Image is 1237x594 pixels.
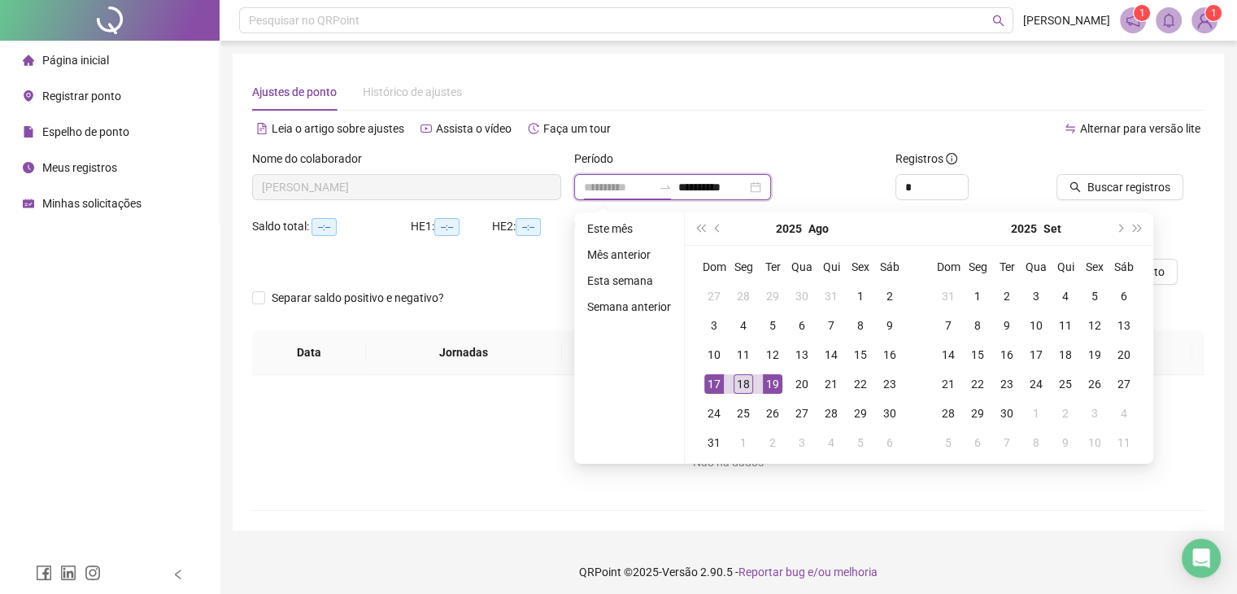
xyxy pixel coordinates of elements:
[23,55,34,66] span: home
[817,369,846,399] td: 2025-08-21
[434,218,460,236] span: --:--
[272,122,404,135] span: Leia o artigo sobre ajustes
[729,369,758,399] td: 2025-08-18
[763,345,782,365] div: 12
[1114,286,1134,306] div: 6
[992,282,1021,311] td: 2025-09-02
[875,252,904,282] th: Sáb
[1109,369,1139,399] td: 2025-09-27
[821,316,841,335] div: 7
[729,252,758,282] th: Seg
[875,428,904,457] td: 2025-09-06
[1056,345,1075,365] div: 18
[1080,340,1109,369] td: 2025-09-19
[1026,433,1046,452] div: 8
[1110,212,1128,245] button: next-year
[734,345,753,365] div: 11
[42,125,129,138] span: Espelho de ponto
[363,85,462,98] span: Histórico de ajustes
[699,282,729,311] td: 2025-07-27
[846,340,875,369] td: 2025-08-15
[758,399,787,428] td: 2025-08-26
[934,399,963,428] td: 2025-09-28
[758,311,787,340] td: 2025-08-05
[1021,252,1051,282] th: Qua
[704,433,724,452] div: 31
[1114,404,1134,423] div: 4
[1114,374,1134,394] div: 27
[662,566,698,579] span: Versão
[1021,369,1051,399] td: 2025-09-24
[787,428,817,457] td: 2025-09-03
[846,428,875,457] td: 2025-09-05
[763,316,782,335] div: 5
[252,85,337,98] span: Ajustes de ponto
[880,374,899,394] div: 23
[934,428,963,457] td: 2025-10-05
[1043,212,1061,245] button: month panel
[1109,311,1139,340] td: 2025-09-13
[963,428,992,457] td: 2025-10-06
[997,286,1017,306] div: 2
[968,433,987,452] div: 6
[23,198,34,209] span: schedule
[963,311,992,340] td: 2025-09-08
[851,345,870,365] div: 15
[880,345,899,365] div: 16
[704,345,724,365] div: 10
[23,126,34,138] span: file
[23,90,34,102] span: environment
[729,399,758,428] td: 2025-08-25
[992,428,1021,457] td: 2025-10-07
[1023,11,1110,29] span: [PERSON_NAME]
[172,569,184,580] span: left
[968,316,987,335] div: 8
[792,404,812,423] div: 27
[963,340,992,369] td: 2025-09-15
[704,374,724,394] div: 17
[1085,404,1104,423] div: 3
[1085,286,1104,306] div: 5
[699,311,729,340] td: 2025-08-03
[787,311,817,340] td: 2025-08-06
[1065,123,1076,134] span: swap
[817,311,846,340] td: 2025-08-07
[880,404,899,423] div: 30
[1085,433,1104,452] div: 10
[734,433,753,452] div: 1
[1051,428,1080,457] td: 2025-10-09
[758,282,787,311] td: 2025-07-29
[997,345,1017,365] div: 16
[968,286,987,306] div: 1
[1051,340,1080,369] td: 2025-09-18
[851,433,870,452] div: 5
[581,271,677,290] li: Esta semana
[262,175,551,199] span: JOÃO GABRIEL LIMA SILVINO
[821,374,841,394] div: 21
[734,374,753,394] div: 18
[880,286,899,306] div: 2
[758,340,787,369] td: 2025-08-12
[821,286,841,306] div: 31
[734,316,753,335] div: 4
[1126,13,1140,28] span: notification
[411,217,492,236] div: HE 1:
[851,316,870,335] div: 8
[808,212,829,245] button: month panel
[939,374,958,394] div: 21
[1109,428,1139,457] td: 2025-10-11
[968,374,987,394] div: 22
[851,374,870,394] div: 22
[436,122,512,135] span: Assista o vídeo
[992,340,1021,369] td: 2025-09-16
[846,399,875,428] td: 2025-08-29
[272,453,1185,471] div: Não há dados
[492,217,573,236] div: HE 2:
[311,218,337,236] span: --:--
[875,282,904,311] td: 2025-08-02
[265,289,451,307] span: Separar saldo positivo e negativo?
[1134,5,1150,21] sup: 1
[528,123,539,134] span: history
[963,282,992,311] td: 2025-09-01
[85,565,101,581] span: instagram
